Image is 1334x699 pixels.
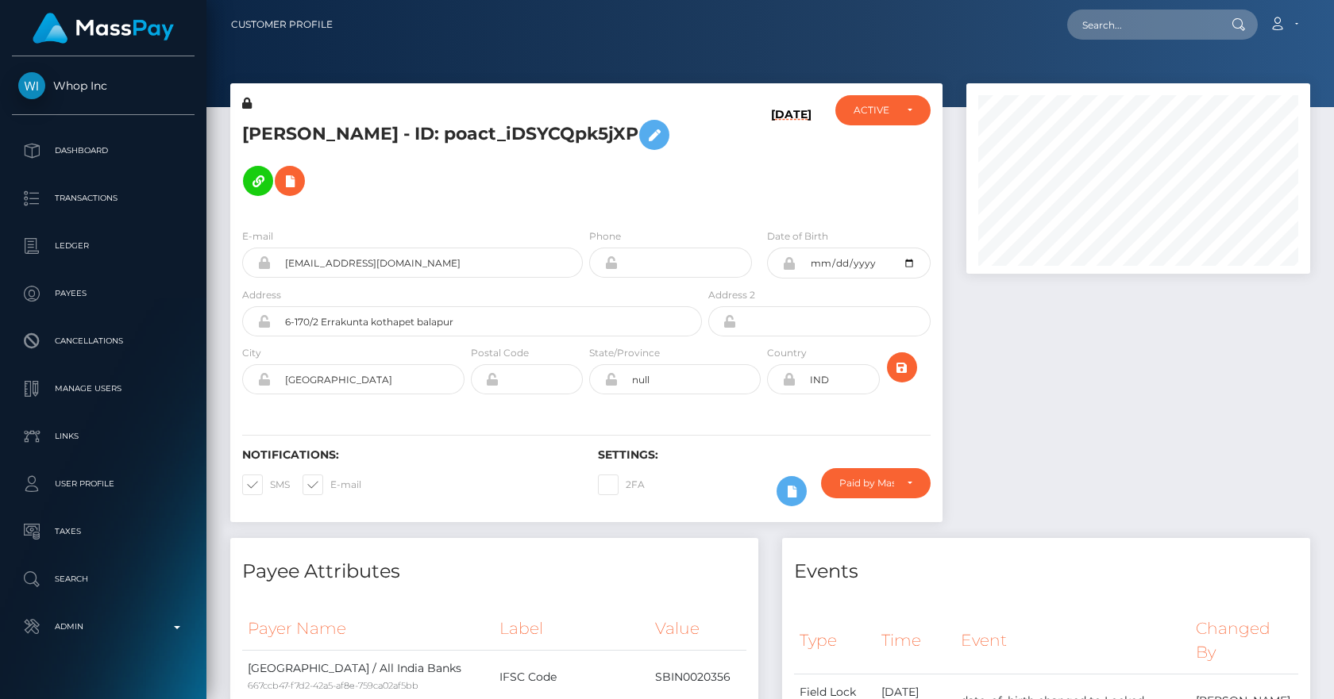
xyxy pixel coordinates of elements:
span: Whop Inc [12,79,195,93]
label: Date of Birth [767,229,828,244]
p: Dashboard [18,139,188,163]
label: Address 2 [708,288,755,302]
label: State/Province [589,346,660,360]
label: SMS [242,474,290,495]
p: Manage Users [18,377,188,401]
a: Ledger [12,226,195,266]
label: Address [242,288,281,302]
p: Transactions [18,186,188,210]
a: Manage Users [12,369,195,409]
p: User Profile [18,472,188,496]
a: Search [12,559,195,599]
h5: [PERSON_NAME] - ID: poact_iDSYCQpk5jXP [242,112,693,204]
th: Type [794,607,876,674]
h6: Settings: [598,448,930,462]
h6: Notifications: [242,448,574,462]
img: Whop Inc [18,72,45,99]
th: Payer Name [242,607,494,651]
a: Transactions [12,179,195,218]
a: Cancellations [12,321,195,361]
label: Postal Code [471,346,529,360]
label: Phone [589,229,621,244]
h6: [DATE] [771,108,812,209]
p: Cancellations [18,329,188,353]
p: Links [18,424,188,448]
a: Taxes [12,512,195,551]
h4: Events [794,558,1298,586]
div: Paid by MassPay [839,477,894,490]
p: Admin [18,615,188,639]
button: ACTIVE [835,95,930,125]
label: E-mail [242,229,273,244]
p: Search [18,567,188,591]
label: E-mail [303,474,361,495]
small: 667ccb47-f7d2-42a5-af8e-759ca02af5bb [248,680,418,691]
p: Taxes [18,520,188,543]
label: City [242,346,261,360]
label: Country [767,346,807,360]
th: Value [650,607,746,651]
a: Customer Profile [231,8,333,41]
a: Links [12,417,195,456]
a: Dashboard [12,131,195,171]
th: Event [955,607,1191,674]
p: Ledger [18,234,188,258]
h4: Payee Attributes [242,558,746,586]
p: Payees [18,282,188,305]
img: MassPay Logo [33,13,174,44]
button: Paid by MassPay [821,468,931,498]
div: ACTIVE [854,104,893,117]
th: Label [494,607,650,651]
a: Admin [12,607,195,647]
label: 2FA [598,474,645,495]
a: Payees [12,274,195,313]
a: User Profile [12,464,195,504]
input: Search... [1067,10,1216,40]
th: Changed By [1190,607,1298,674]
th: Time [876,607,955,674]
